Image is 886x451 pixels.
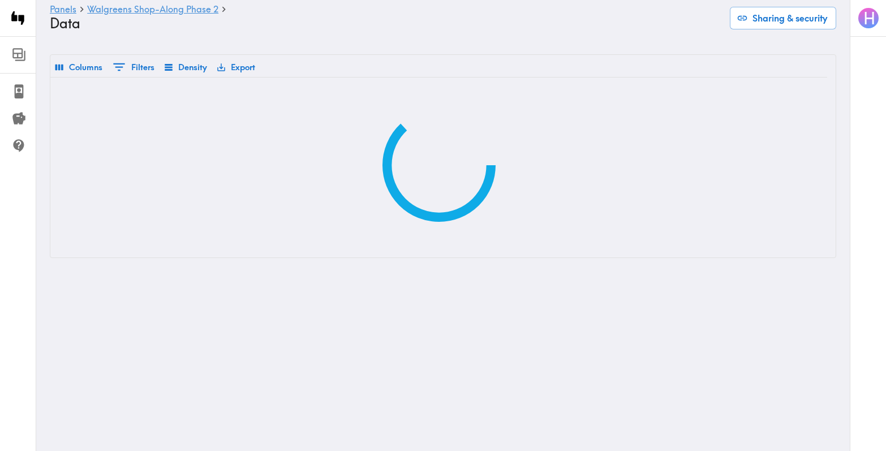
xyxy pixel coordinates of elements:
[7,7,29,29] img: Instapanel
[110,57,157,77] button: Show filters
[162,58,210,77] button: Density
[53,58,105,77] button: Select columns
[87,5,218,15] a: Walgreens Shop-Along Phase 2
[857,7,880,29] button: H
[730,7,836,29] button: Sharing & security
[863,8,875,28] span: H
[214,58,258,77] button: Export
[50,15,721,32] h4: Data
[50,5,76,15] a: Panels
